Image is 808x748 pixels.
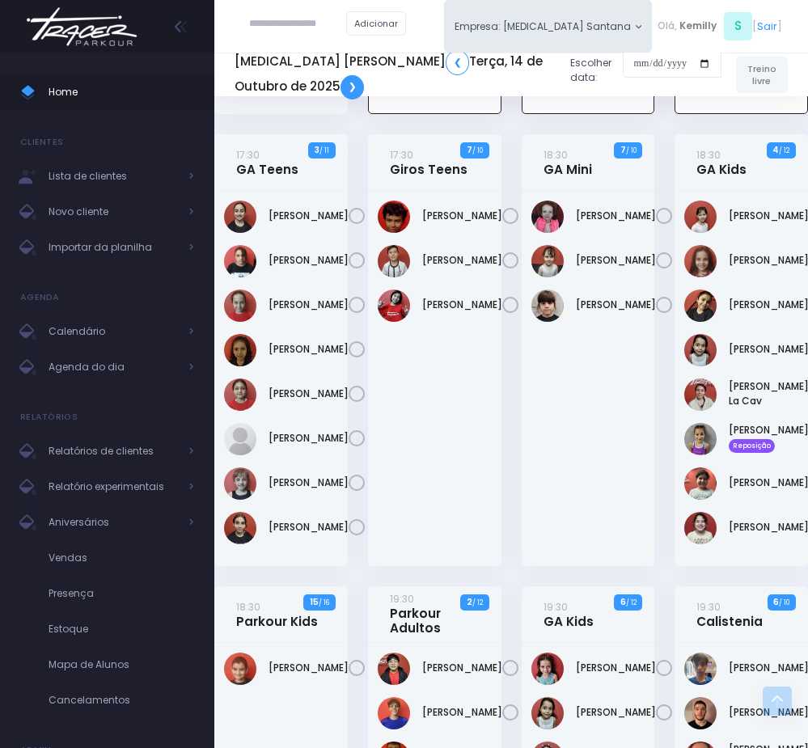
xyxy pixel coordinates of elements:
[446,50,469,74] a: ❮
[224,334,256,366] img: Franca Warnier
[269,431,349,446] a: [PERSON_NAME]
[236,148,260,162] small: 17:30
[20,281,60,314] h4: Agenda
[736,57,788,93] a: Treino livre
[729,439,775,452] span: Reposição
[378,289,410,322] img: Lorena mie sato ayres
[576,705,656,720] a: [PERSON_NAME]
[626,146,637,155] small: / 10
[757,19,777,34] a: Sair
[772,144,779,156] strong: 4
[696,147,747,177] a: 18:30GA Kids
[341,75,364,99] a: ❯
[378,245,410,277] img: Leonardo Pacheco de Toledo Barros
[576,661,656,675] a: [PERSON_NAME]
[20,401,78,433] h4: Relatórios
[696,599,763,629] a: 19:30Calistenia
[224,378,256,411] img: Gabrielle Pelati Pereyra
[310,596,319,608] strong: 15
[390,148,413,162] small: 17:30
[269,253,349,268] a: [PERSON_NAME]
[472,598,483,607] small: / 12
[49,690,194,711] span: Cancelamentos
[49,357,178,378] span: Agenda do dia
[269,387,349,401] a: [PERSON_NAME]
[390,592,414,606] small: 19:30
[224,512,256,544] img: Sofia de Souza Rodrigues Ferreira
[269,475,349,490] a: [PERSON_NAME]
[531,201,564,233] img: Giovanna Rodrigues Gialluize
[684,512,717,544] img: Victoria Franco
[544,599,594,629] a: 19:30GA Kids
[224,289,256,322] img: Catarina Camara Bona
[531,653,564,685] img: Manoela mafra
[49,201,178,222] span: Novo cliente
[544,147,592,177] a: 18:30GA Mini
[236,599,318,629] a: 18:30Parkour Kids
[658,19,677,33] span: Olá,
[49,654,194,675] span: Mapa de Alunos
[684,201,717,233] img: Alice Fernandes Barraconi
[235,50,558,99] h5: [MEDICAL_DATA] [PERSON_NAME] Terça, 14 de Outubro de 2025
[49,166,178,187] span: Lista de clientes
[390,591,475,636] a: 19:30Parkour Adultos
[378,697,410,729] img: Gabriel Brito de Almeida e Silva
[224,201,256,233] img: Alice de Sousa Rodrigues Ferreira
[779,598,789,607] small: / 10
[422,298,502,312] a: [PERSON_NAME]
[531,245,564,277] img: Izzie de Souza Santiago Pinheiro
[319,598,329,607] small: / 16
[684,423,717,455] img: Martina Caparroz Carmona
[684,378,717,411] img: Maria Clara Camrgo La Cav
[235,45,721,104] div: Escolher data:
[684,289,717,322] img: Livia Baião Gomes
[467,144,472,156] strong: 7
[224,653,256,685] img: Douglas Sell Sanchez
[620,596,626,608] strong: 6
[378,653,410,685] img: Andre Massanobu Shibata
[49,237,178,258] span: Importar da planilha
[49,441,178,462] span: Relatórios de clientes
[390,147,467,177] a: 17:30Giros Teens
[49,512,178,533] span: Aniversários
[576,298,656,312] a: [PERSON_NAME]
[224,423,256,455] img: Nicolle Pio Garcia
[49,583,194,604] span: Presença
[531,697,564,729] img: Manuela Zuquette
[724,12,752,40] span: S
[684,334,717,366] img: Manuela Zuquette
[224,245,256,277] img: Ana Clara Martins Silva
[696,148,721,162] small: 18:30
[20,126,63,158] h4: Clientes
[315,144,319,156] strong: 3
[422,661,502,675] a: [PERSON_NAME]
[467,596,472,608] strong: 2
[684,467,717,500] img: Sophia Martins
[620,144,626,156] strong: 7
[422,705,502,720] a: [PERSON_NAME]
[269,520,349,535] a: [PERSON_NAME]
[679,19,717,33] span: Kemilly
[422,209,502,223] a: [PERSON_NAME]
[49,547,194,568] span: Vendas
[269,209,349,223] a: [PERSON_NAME]
[269,298,349,312] a: [PERSON_NAME]
[684,697,717,729] img: Natan Garcia Leão
[652,10,788,43] div: [ ]
[684,653,717,685] img: Fernando Furlani Rodrigues
[544,600,568,614] small: 19:30
[626,598,637,607] small: / 12
[269,342,349,357] a: [PERSON_NAME]
[531,289,564,322] img: Laura Louise Tarcha Braga
[49,476,178,497] span: Relatório experimentais
[49,321,178,342] span: Calendário
[319,146,329,155] small: / 11
[773,596,779,608] strong: 6
[236,147,298,177] a: 17:30GA Teens
[472,146,483,155] small: / 10
[224,467,256,500] img: Rafaelle Pelati Pereyra
[779,146,789,155] small: / 12
[684,245,717,277] img: Flora Caroni de Araujo
[576,253,656,268] a: [PERSON_NAME]
[576,209,656,223] a: [PERSON_NAME]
